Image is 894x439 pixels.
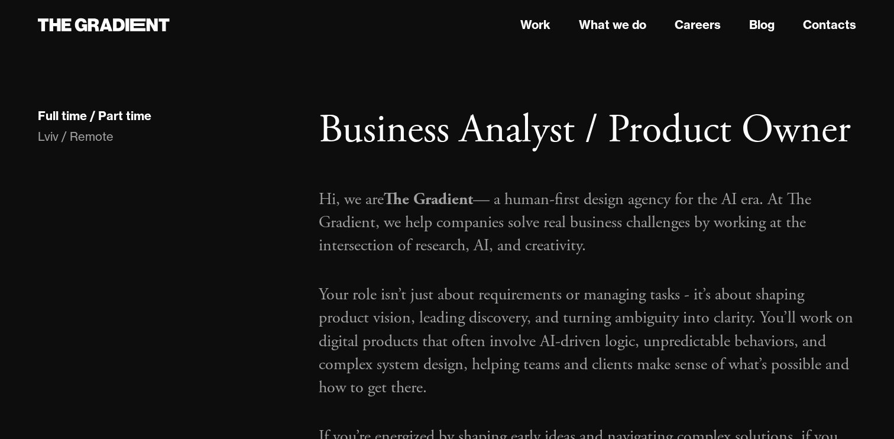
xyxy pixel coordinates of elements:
a: Careers [675,16,721,34]
h1: Business Analyst / Product Owner [319,106,856,155]
a: What we do [579,16,646,34]
a: Blog [749,16,775,34]
a: Work [520,16,550,34]
a: Contacts [803,16,856,34]
p: Your role isn’t just about requirements or managing tasks - it’s about shaping product vision, le... [319,283,856,399]
strong: The Gradient [384,189,473,210]
p: Hi, we are — a human-first design agency for the AI era. At The Gradient, we help companies solve... [319,188,856,258]
div: Full time / Part time [38,108,151,124]
div: Lviv / Remote [38,128,295,145]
